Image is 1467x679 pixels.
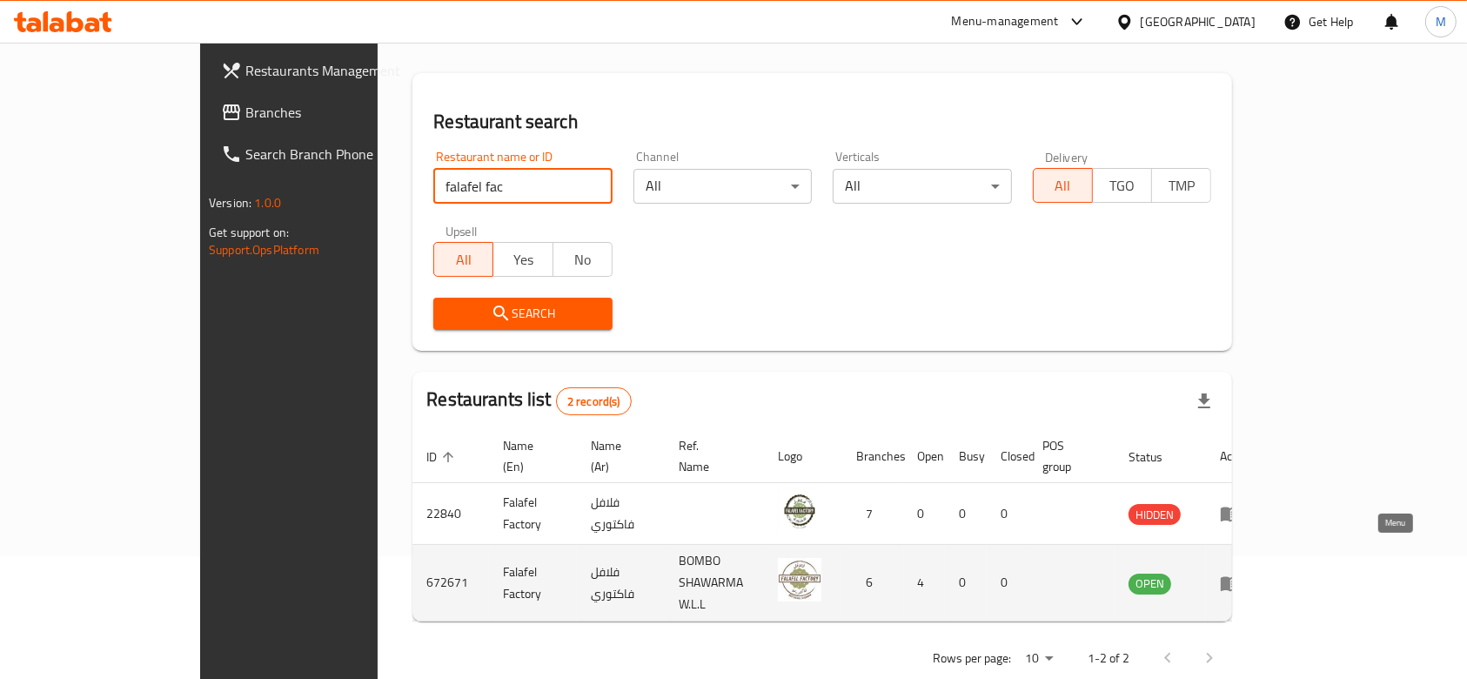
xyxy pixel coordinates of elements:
[1436,12,1446,31] span: M
[492,242,553,277] button: Yes
[209,221,289,244] span: Get support on:
[1092,168,1152,203] button: TGO
[207,50,445,91] a: Restaurants Management
[489,545,577,622] td: Falafel Factory
[1129,504,1181,525] div: HIDDEN
[500,247,546,272] span: Yes
[447,303,598,325] span: Search
[207,91,445,133] a: Branches
[557,393,631,410] span: 2 record(s)
[778,558,821,602] img: Falafel Factory
[591,435,644,477] span: Name (Ar)
[1206,430,1266,483] th: Action
[441,247,486,272] span: All
[412,545,489,622] td: 672671
[207,133,445,175] a: Search Branch Phone
[1129,447,1185,467] span: Status
[1041,173,1086,198] span: All
[489,483,577,545] td: Falafel Factory
[1129,574,1171,594] span: OPEN
[433,242,493,277] button: All
[426,387,631,415] h2: Restaurants list
[903,430,945,483] th: Open
[945,483,987,545] td: 0
[1045,151,1089,163] label: Delivery
[1151,168,1211,203] button: TMP
[842,430,903,483] th: Branches
[952,11,1059,32] div: Menu-management
[209,239,319,261] a: Support.OpsPlatform
[1129,505,1181,525] span: HIDDEN
[1042,435,1094,477] span: POS group
[412,483,489,545] td: 22840
[987,483,1028,545] td: 0
[426,447,459,467] span: ID
[987,545,1028,622] td: 0
[778,488,821,532] img: Falafel Factory
[433,109,1211,135] h2: Restaurant search
[903,483,945,545] td: 0
[445,225,478,237] label: Upsell
[577,545,665,622] td: فلافل فاكتوري
[665,545,764,622] td: BOMBO SHAWARMA W.L.L
[842,483,903,545] td: 7
[254,192,281,214] span: 1.0.0
[764,430,842,483] th: Logo
[577,483,665,545] td: فلافل فاكتوري
[1220,503,1252,524] div: Menu
[503,435,556,477] span: Name (En)
[1100,173,1145,198] span: TGO
[556,387,632,415] div: Total records count
[433,169,612,204] input: Search for restaurant name or ID..
[245,144,432,165] span: Search Branch Phone
[933,648,1011,669] p: Rows per page:
[553,242,613,277] button: No
[1033,168,1093,203] button: All
[679,435,743,477] span: Ref. Name
[945,545,987,622] td: 0
[245,60,432,81] span: Restaurants Management
[842,545,903,622] td: 6
[633,169,812,204] div: All
[1141,12,1256,31] div: [GEOGRAPHIC_DATA]
[433,298,612,330] button: Search
[1159,173,1204,198] span: TMP
[245,102,432,123] span: Branches
[987,430,1028,483] th: Closed
[412,430,1266,622] table: enhanced table
[833,169,1011,204] div: All
[1088,648,1129,669] p: 1-2 of 2
[1018,646,1060,672] div: Rows per page:
[1183,380,1225,422] div: Export file
[560,247,606,272] span: No
[903,545,945,622] td: 4
[209,192,251,214] span: Version:
[945,430,987,483] th: Busy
